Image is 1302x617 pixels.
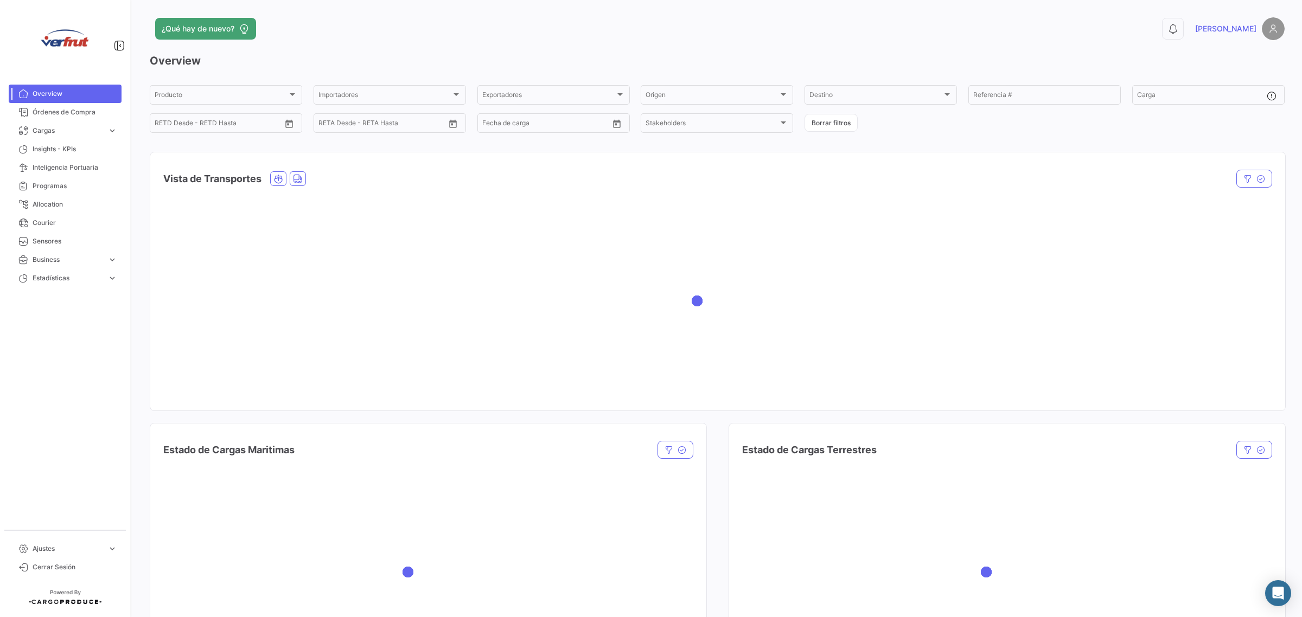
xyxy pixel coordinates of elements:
a: Inteligencia Portuaria [9,158,122,177]
span: Origen [646,93,778,100]
div: Abrir Intercom Messenger [1265,580,1291,606]
a: Órdenes de Compra [9,103,122,121]
input: Desde [318,121,338,128]
span: expand_more [107,126,117,136]
button: Borrar filtros [805,114,858,132]
span: ¿Qué hay de nuevo? [162,23,234,34]
span: Ajustes [33,544,103,554]
span: Sensores [33,236,117,246]
span: Inteligencia Portuaria [33,163,117,172]
button: Ocean [271,172,286,185]
a: Overview [9,85,122,103]
a: Courier [9,214,122,232]
input: Hasta [509,121,570,128]
input: Hasta [346,121,406,128]
input: Desde [155,121,174,128]
h3: Overview [150,53,1285,68]
span: Destino [809,93,942,100]
a: Allocation [9,195,122,214]
a: Programas [9,177,122,195]
span: Allocation [33,200,117,209]
a: Sensores [9,232,122,250]
input: Hasta [182,121,242,128]
span: Producto [155,93,288,100]
button: Open calendar [445,115,461,132]
span: Business [33,255,103,265]
button: ¿Qué hay de nuevo? [155,18,256,40]
span: Cargas [33,126,103,136]
h4: Estado de Cargas Terrestres [742,442,877,458]
span: [PERSON_NAME] [1195,23,1256,34]
span: Estadísticas [33,273,103,283]
img: placeholder-user.png [1262,17,1285,40]
img: verfrut.png [38,13,92,67]
span: expand_more [107,255,117,265]
input: Desde [482,121,502,128]
span: Exportadores [482,93,615,100]
span: expand_more [107,544,117,554]
span: Órdenes de Compra [33,107,117,117]
span: Insights - KPIs [33,144,117,154]
span: expand_more [107,273,117,283]
span: Cerrar Sesión [33,562,117,572]
button: Land [290,172,305,185]
a: Insights - KPIs [9,140,122,158]
span: Courier [33,218,117,228]
button: Open calendar [609,115,625,132]
span: Programas [33,181,117,191]
span: Stakeholders [646,121,778,128]
span: Importadores [318,93,451,100]
h4: Vista de Transportes [163,171,261,187]
h4: Estado de Cargas Maritimas [163,442,295,458]
button: Open calendar [281,115,297,132]
span: Overview [33,89,117,99]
